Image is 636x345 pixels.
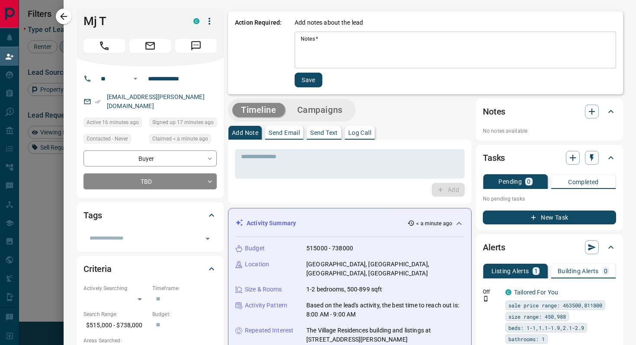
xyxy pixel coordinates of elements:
[245,244,265,253] p: Budget
[416,220,452,227] p: < a minute ago
[235,215,464,231] div: Activity Summary< a minute ago
[84,39,125,53] span: Call
[232,103,285,117] button: Timeline
[306,301,464,319] p: Based on the lead's activity, the best time to reach out is: 8:00 AM - 9:00 AM
[568,179,599,185] p: Completed
[84,208,102,222] h2: Tags
[84,14,180,28] h1: Mj T
[289,103,351,117] button: Campaigns
[604,268,607,274] p: 0
[498,179,522,185] p: Pending
[129,39,171,53] span: Email
[295,73,322,87] button: Save
[235,18,282,87] p: Action Required:
[348,130,371,136] p: Log Call
[483,151,505,165] h2: Tasks
[269,130,300,136] p: Send Email
[483,105,505,118] h2: Notes
[84,150,217,166] div: Buyer
[306,244,353,253] p: 515000 - 738000
[152,284,217,292] p: Timeframe:
[84,262,112,276] h2: Criteria
[295,18,363,27] p: Add notes about the lead
[84,284,148,292] p: Actively Searching:
[84,259,217,279] div: Criteria
[152,134,208,143] span: Claimed < a minute ago
[245,285,282,294] p: Size & Rooms
[152,118,214,127] span: Signed up 17 minutes ago
[175,39,217,53] span: Message
[534,268,538,274] p: 1
[310,130,338,136] p: Send Text
[483,127,616,135] p: No notes available
[202,233,214,245] button: Open
[130,73,141,84] button: Open
[508,335,545,343] span: bathrooms: 1
[508,323,584,332] span: beds: 1-1,1.1-1.9,2.1-2.9
[84,318,148,332] p: $515,000 - $738,000
[245,326,293,335] p: Repeated Interest
[84,118,145,130] div: Sat Aug 16 2025
[483,101,616,122] div: Notes
[149,134,217,146] div: Sat Aug 16 2025
[306,260,464,278] p: [GEOGRAPHIC_DATA], [GEOGRAPHIC_DATA], [GEOGRAPHIC_DATA], [GEOGRAPHIC_DATA]
[245,260,269,269] p: Location
[232,130,258,136] p: Add Note
[483,237,616,258] div: Alerts
[84,337,217,345] p: Areas Searched:
[508,312,566,321] span: size range: 450,988
[84,173,217,189] div: TBD
[152,310,217,318] p: Budget:
[149,118,217,130] div: Sat Aug 16 2025
[95,99,101,105] svg: Email Verified
[193,18,199,24] div: condos.ca
[87,134,128,143] span: Contacted - Never
[87,118,139,127] span: Active 16 minutes ago
[505,289,511,295] div: condos.ca
[483,296,489,302] svg: Push Notification Only
[527,179,530,185] p: 0
[84,310,148,318] p: Search Range:
[508,301,602,310] span: sale price range: 463500,811800
[245,301,287,310] p: Activity Pattern
[107,93,205,109] a: [EMAIL_ADDRESS][PERSON_NAME][DOMAIN_NAME]
[483,288,500,296] p: Off
[483,192,616,205] p: No pending tasks
[483,147,616,168] div: Tasks
[84,205,217,226] div: Tags
[483,211,616,224] button: New Task
[558,268,599,274] p: Building Alerts
[483,240,505,254] h2: Alerts
[306,285,382,294] p: 1-2 bedrooms, 500-899 sqft
[306,326,464,344] p: The Village Residences building and listings at [STREET_ADDRESS][PERSON_NAME]
[247,219,296,228] p: Activity Summary
[491,268,529,274] p: Listing Alerts
[514,289,558,296] a: Tailored For You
